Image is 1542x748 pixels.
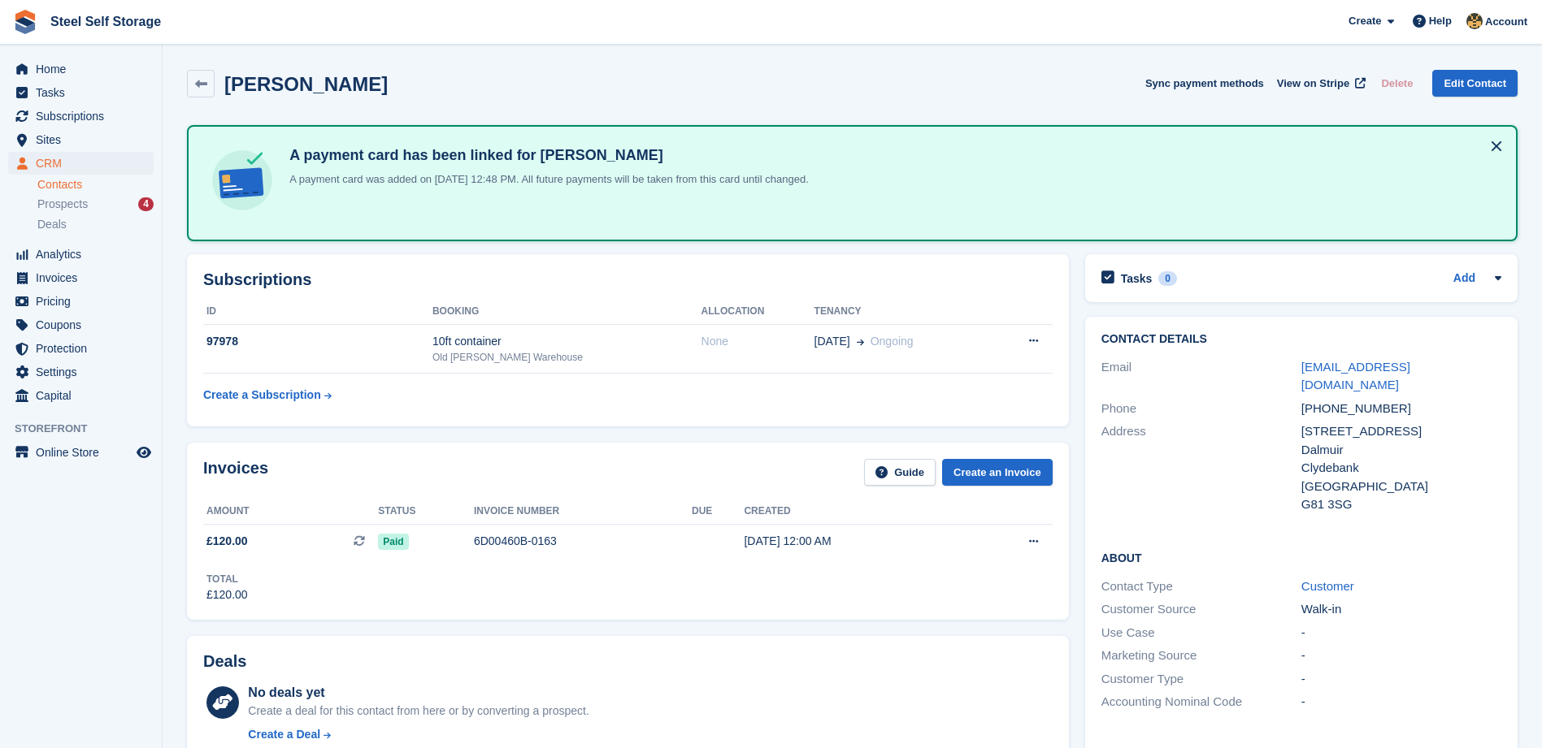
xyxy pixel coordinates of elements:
a: Guide [864,459,936,486]
span: Create [1349,13,1381,29]
div: £120.00 [206,586,248,603]
th: Amount [203,499,378,525]
span: Help [1429,13,1452,29]
a: menu [8,243,154,266]
div: [GEOGRAPHIC_DATA] [1301,478,1501,496]
span: Storefront [15,421,162,437]
div: Customer Type [1101,670,1301,689]
span: Analytics [36,243,133,266]
a: menu [8,361,154,383]
div: Phone [1101,400,1301,418]
span: Invoices [36,266,133,289]
h2: Tasks [1121,271,1153,286]
a: Edit Contact [1432,70,1518,97]
div: 97978 [203,333,432,350]
a: menu [8,128,154,151]
span: Ongoing [871,335,914,348]
p: A payment card was added on [DATE] 12:48 PM. All future payments will be taken from this card unt... [283,171,809,188]
th: Booking [432,299,702,325]
span: Prospects [37,197,88,212]
div: Marketing Source [1101,646,1301,665]
div: - [1301,693,1501,711]
a: menu [8,441,154,464]
div: [DATE] 12:00 AM [744,533,966,550]
a: Steel Self Storage [44,8,167,35]
span: Sites [36,128,133,151]
div: Accounting Nominal Code [1101,693,1301,711]
a: Create an Invoice [942,459,1053,486]
span: Paid [378,534,408,550]
div: Email [1101,358,1301,395]
a: menu [8,337,154,360]
a: Prospects 4 [37,196,154,213]
th: Allocation [702,299,814,325]
a: menu [8,313,154,336]
h2: Deals [203,652,246,671]
div: Create a Deal [248,726,320,743]
span: Account [1485,14,1527,30]
div: 0 [1158,271,1177,286]
a: menu [8,81,154,104]
div: [PHONE_NUMBER] [1301,400,1501,418]
a: menu [8,58,154,80]
a: Deals [37,216,154,233]
a: Preview store [134,443,154,462]
button: Delete [1375,70,1419,97]
th: Created [744,499,966,525]
div: Total [206,572,248,586]
div: None [702,333,814,350]
div: G81 3SG [1301,495,1501,514]
div: Contact Type [1101,577,1301,596]
img: stora-icon-8386f47178a22dfd0bd8f6a31ec36ba5ce8667c1dd55bd0f319d3a0aa187defe.svg [13,10,37,34]
h2: About [1101,549,1501,565]
a: Customer [1301,579,1354,593]
div: Dalmuir [1301,441,1501,460]
div: [STREET_ADDRESS] [1301,422,1501,441]
div: Address [1101,422,1301,514]
span: Subscriptions [36,105,133,128]
a: menu [8,384,154,407]
span: £120.00 [206,533,248,550]
button: Sync payment methods [1145,70,1264,97]
span: Pricing [36,290,133,313]
div: 6D00460B-0163 [474,533,692,550]
h2: Invoices [203,459,268,486]
div: Clydebank [1301,459,1501,478]
div: No deals yet [248,683,589,703]
span: View on Stripe [1277,76,1349,92]
span: Capital [36,384,133,407]
a: View on Stripe [1271,70,1369,97]
div: - [1301,646,1501,665]
th: ID [203,299,432,325]
a: menu [8,105,154,128]
th: Tenancy [814,299,992,325]
div: 4 [138,197,154,211]
div: Customer Source [1101,600,1301,619]
div: Create a deal for this contact from here or by converting a prospect. [248,703,589,720]
th: Status [378,499,474,525]
a: Add [1453,270,1475,288]
span: Protection [36,337,133,360]
div: Old [PERSON_NAME] Warehouse [432,350,702,365]
div: Walk-in [1301,600,1501,619]
span: Deals [37,217,67,232]
h2: Contact Details [1101,333,1501,346]
a: Contacts [37,177,154,192]
span: [DATE] [814,333,850,350]
div: - [1301,670,1501,689]
span: Settings [36,361,133,383]
div: - [1301,624,1501,642]
div: 10ft container [432,333,702,350]
span: Coupons [36,313,133,336]
th: Due [692,499,744,525]
a: menu [8,266,154,289]
span: Home [36,58,133,80]
h4: A payment card has been linked for [PERSON_NAME] [283,146,809,165]
h2: [PERSON_NAME] [224,73,388,95]
div: Create a Subscription [203,387,321,404]
span: CRM [36,152,133,175]
a: menu [8,152,154,175]
span: Tasks [36,81,133,104]
a: [EMAIL_ADDRESS][DOMAIN_NAME] [1301,360,1410,392]
h2: Subscriptions [203,270,1053,289]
